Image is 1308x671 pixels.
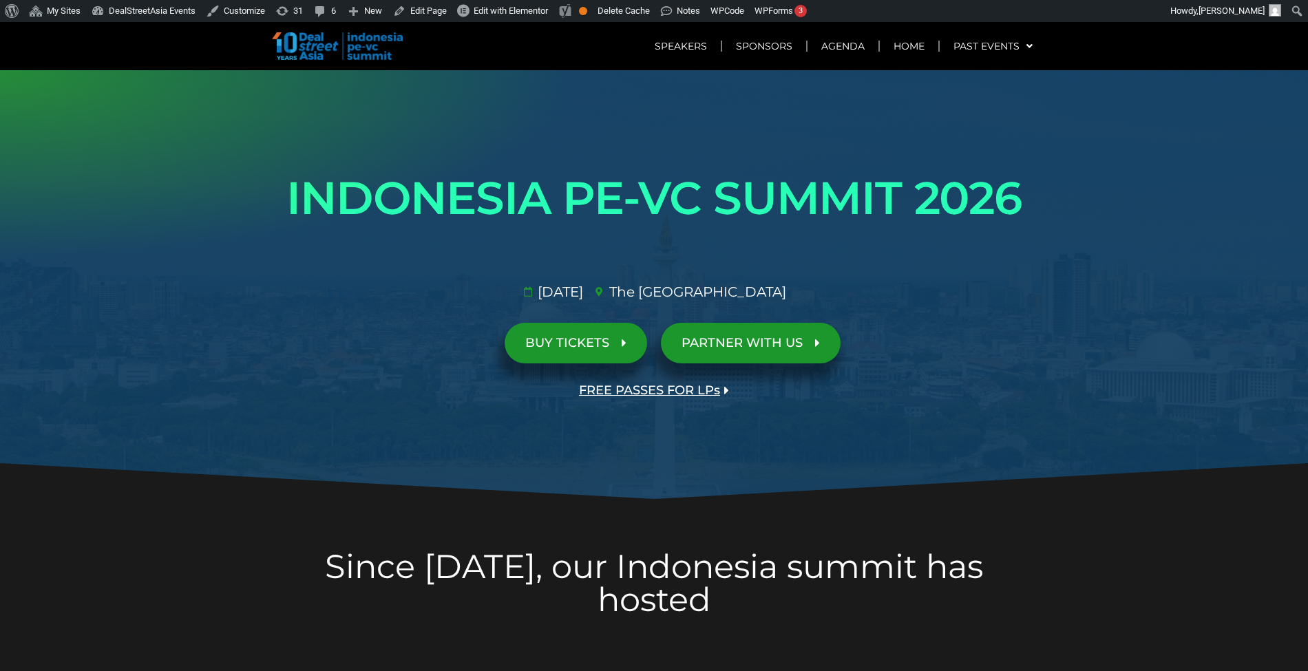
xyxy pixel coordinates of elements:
[606,281,786,302] span: The [GEOGRAPHIC_DATA]​
[722,30,806,62] a: Sponsors
[661,323,841,363] a: PARTNER WITH US
[682,337,803,350] span: PARTNER WITH US
[641,30,721,62] a: Speakers
[940,30,1046,62] a: Past Events
[794,5,807,17] div: 3
[268,160,1040,237] h1: INDONESIA PE-VC SUMMIT 2026
[525,337,609,350] span: BUY TICKETS
[534,281,583,302] span: [DATE]​
[474,6,548,16] span: Edit with Elementor
[268,550,1040,616] h2: Since [DATE], our Indonesia summit has hosted
[579,384,720,397] span: FREE PASSES FOR LPs
[558,370,750,411] a: FREE PASSES FOR LPs
[1199,6,1265,16] span: [PERSON_NAME]
[880,30,938,62] a: Home
[579,7,587,15] div: OK
[808,30,878,62] a: Agenda
[505,323,647,363] a: BUY TICKETS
